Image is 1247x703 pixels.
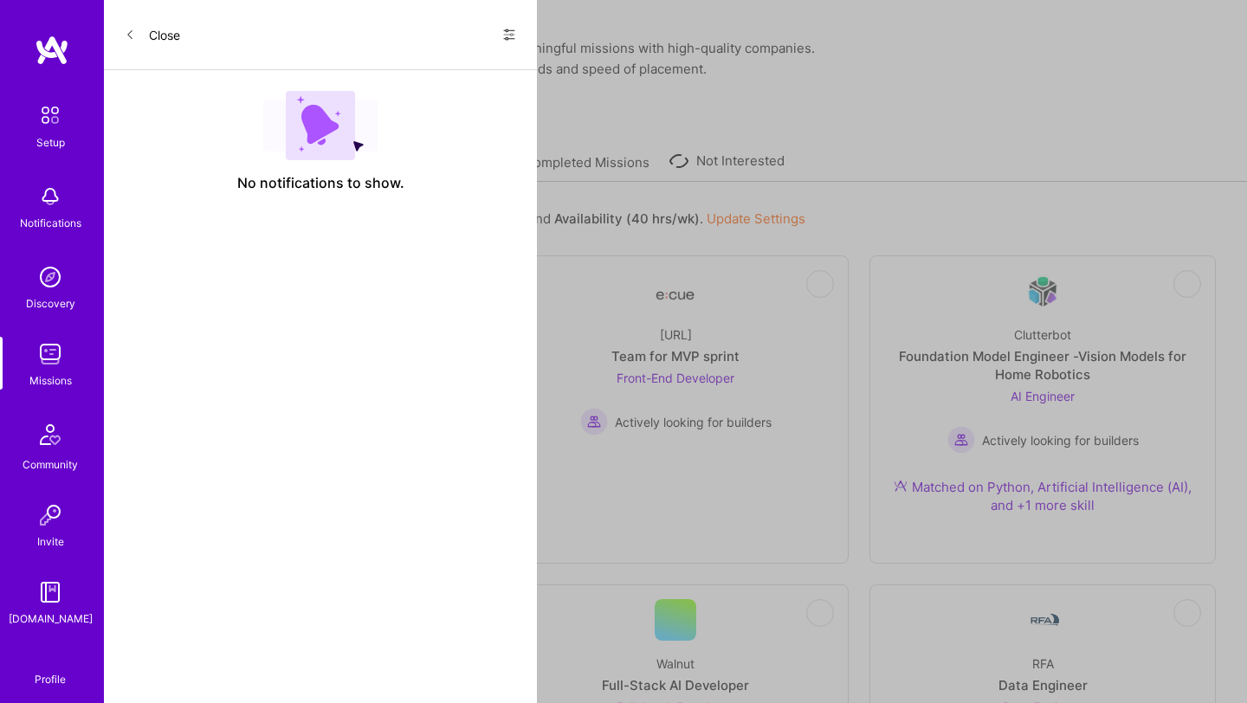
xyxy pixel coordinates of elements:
img: guide book [33,575,68,609]
div: Discovery [26,294,75,313]
div: Missions [29,371,72,390]
img: empty [263,91,378,160]
img: teamwork [33,337,68,371]
img: bell [33,179,68,214]
div: Community [23,455,78,474]
img: discovery [33,260,68,294]
a: Profile [29,652,72,687]
button: Close [125,21,180,48]
div: Invite [37,532,64,551]
img: Invite [33,498,68,532]
img: Community [29,414,71,455]
div: Setup [36,133,65,152]
div: Notifications [20,214,81,232]
img: logo [35,35,69,66]
div: [DOMAIN_NAME] [9,609,93,628]
img: setup [32,97,68,133]
span: No notifications to show. [237,174,404,192]
div: Profile [35,670,66,687]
